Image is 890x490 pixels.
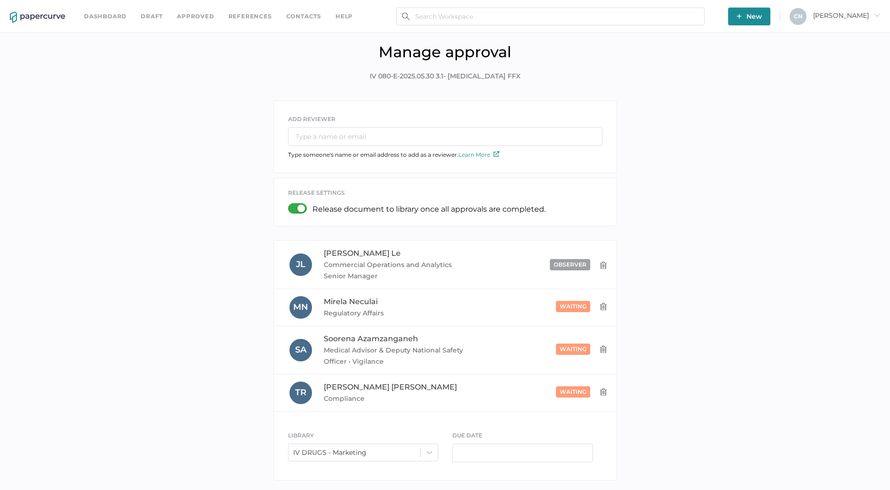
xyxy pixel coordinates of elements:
[312,205,546,214] p: Release document to library once all approvals are completed.
[794,13,803,20] span: C N
[293,302,308,312] span: M N
[494,151,499,157] img: external-link-icon.7ec190a1.svg
[813,11,880,20] span: [PERSON_NAME]
[288,151,499,158] span: Type someone's name or email address to add as a reviewer.
[335,11,353,22] div: help
[288,189,345,196] span: release settings
[458,151,499,158] a: Learn More
[324,259,465,282] span: Commercial Operations and Analytics Senior Manager
[560,388,586,395] span: waiting
[737,14,742,19] img: plus-white.e19ec114.svg
[288,432,314,439] span: LIBRARY
[324,334,418,343] span: Soorena Azamzanganeh
[296,259,305,269] span: J L
[324,393,465,404] span: Compliance
[402,13,410,20] img: search.bf03fe8b.svg
[600,261,607,269] img: delete
[560,345,586,352] span: waiting
[141,11,163,22] a: Draft
[324,383,457,391] span: [PERSON_NAME] [PERSON_NAME]
[396,8,705,25] input: Search Workspace
[874,12,880,18] i: arrow_right
[370,71,520,82] span: IV 080-E-2025.05.30 3.1- [MEDICAL_DATA] FFX
[288,127,602,146] input: Type a name or email
[295,345,306,355] span: S A
[554,261,586,268] span: observer
[600,303,607,310] img: delete
[737,8,762,25] span: New
[600,388,607,396] img: delete
[560,303,586,310] span: waiting
[600,345,607,353] img: delete
[288,115,335,122] span: ADD REVIEWER
[7,43,883,61] h1: Manage approval
[324,307,465,319] span: Regulatory Affairs
[293,448,366,457] div: IV DRUGS - Marketing
[324,297,378,306] span: Mirela Neculai
[228,11,272,22] a: References
[177,11,214,22] a: Approved
[286,11,321,22] a: Contacts
[324,345,465,367] span: Medical Advisor & Deputy National Safety Officer • Vigilance
[452,432,482,439] span: DUE DATE
[295,387,306,398] span: T R
[324,249,401,258] span: [PERSON_NAME] Le
[728,8,770,25] button: New
[84,11,127,22] a: Dashboard
[10,12,65,23] img: papercurve-logo-colour.7244d18c.svg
